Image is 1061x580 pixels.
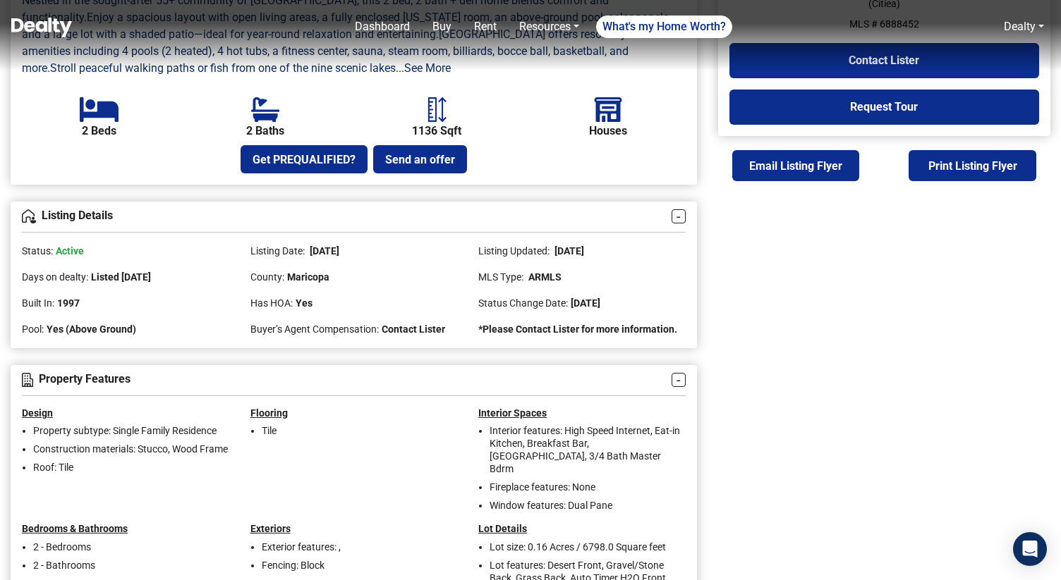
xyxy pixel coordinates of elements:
[672,209,686,223] a: -
[349,13,416,41] a: Dashboard
[998,13,1050,41] a: Dealty
[589,125,627,137] b: Houses
[1004,20,1036,33] a: Dealty
[33,443,229,455] li: Construction materials: Stucco, Wood Frame
[11,18,72,37] img: Dealty - Buy, Sell & Rent Homes
[427,13,457,41] a: Buy
[262,559,458,572] li: Fencing: Block
[412,125,461,137] b: 1136 Sqft
[262,541,458,553] li: Exterior features: ,
[47,323,136,335] span: Yes (Above Ground)
[732,150,860,181] button: Email Listing Flyer
[22,523,229,535] h5: Bedrooms & Bathrooms
[526,271,562,283] span: ARMLS
[22,373,672,387] h4: Property Features
[478,297,568,309] span: Status Change Date:
[22,297,54,309] span: Built In:
[57,297,80,309] span: 1997
[250,323,379,335] span: Buyer’s Agent Compensation:
[478,245,550,257] span: Listing Updated:
[82,125,116,137] b: 2 Beds
[672,373,686,387] a: -
[33,559,229,572] li: 2 - Bathrooms
[396,61,451,75] a: ...See More
[1013,532,1047,566] div: Open Intercom Messenger
[468,13,502,41] a: Rent
[250,297,293,309] span: Has HOA:
[382,323,445,335] span: Contact Lister
[50,61,396,75] span: Stroll peaceful walking paths or fish from one of the nine scenic lakes
[490,424,686,475] li: Interior features: High Speed Internet, Eat-in Kitchen, Breakfast Bar, [GEOGRAPHIC_DATA], 3/4 Bat...
[33,541,229,553] li: 2 - Bedrooms
[250,245,305,257] span: Listing Date:
[478,271,523,283] span: MLS Type:
[571,297,600,309] span: [DATE]
[7,538,49,580] iframe: BigID CMP Widget
[478,407,686,419] h5: Interior Spaces
[22,323,44,335] span: Pool:
[262,424,458,437] li: Tile
[490,499,686,512] li: Window features: Dual Pane
[22,407,229,419] h5: Design
[596,16,732,38] a: What's my Home Worth?
[490,541,686,553] li: Lot size: 0.16 Acres / 6798.0 Square feet
[909,150,1036,181] button: Print Listing Flyer
[33,424,229,437] li: Property subtype: Single Family Residence
[22,27,638,75] span: [GEOGRAPHIC_DATA] offers resort-style amenities including 4 pools (2 heated), 4 hot tubs, a fitne...
[91,271,151,283] span: Listed [DATE]
[250,523,458,535] h5: Exteriors
[478,523,686,535] h5: Lot Details
[246,125,284,137] b: 2 Baths
[308,245,339,257] span: [DATE]
[22,271,88,283] span: Days on dealty:
[22,209,36,223] img: Overview
[490,481,686,493] li: Fireplace features: None
[514,13,585,41] a: Resources
[287,271,329,283] span: Maricopa
[296,297,313,309] span: Yes
[22,209,672,223] h4: Listing Details
[552,245,584,257] span: [DATE]
[22,373,33,387] img: Features
[729,90,1039,125] button: Request Tour
[33,461,229,474] li: Roof: Tile
[22,245,53,257] span: Status:
[250,407,458,419] h5: Flooring
[241,145,368,173] button: Get PREQUALIFIED?
[373,145,467,173] button: Send an offer
[56,245,84,257] span: Active
[478,323,677,335] strong: *Please Contact Lister for more information.
[250,271,284,283] span: County:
